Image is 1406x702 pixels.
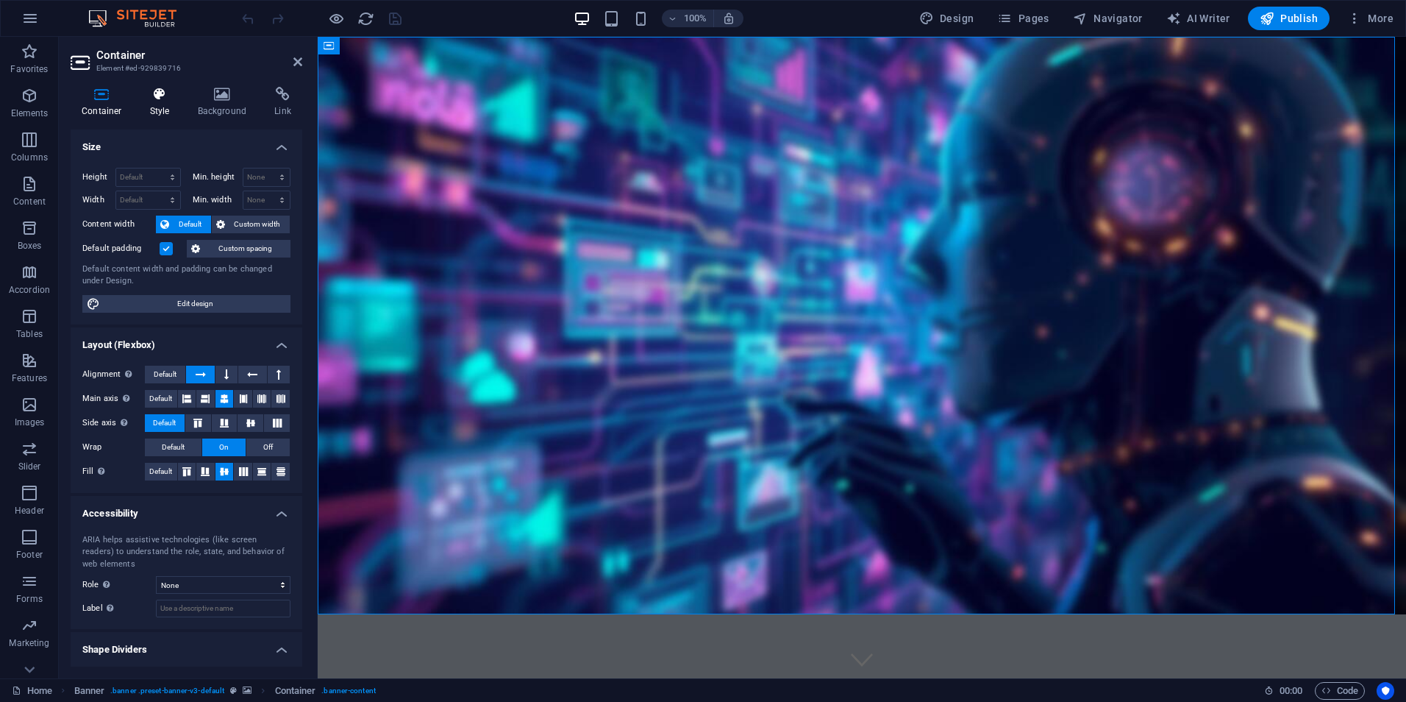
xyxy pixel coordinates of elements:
i: This element contains a background [243,687,251,695]
button: Design [913,7,980,30]
span: Default [174,216,207,233]
button: Navigator [1067,7,1149,30]
label: Content width [82,216,156,233]
button: Default [156,216,211,233]
label: Side axis [82,414,145,432]
h4: Link [263,87,302,118]
span: Click to select. Double-click to edit [275,682,316,700]
label: Default padding [82,240,160,258]
span: Design [919,11,974,26]
button: Pages [991,7,1054,30]
p: Footer [16,549,43,561]
p: Boxes [18,240,42,252]
p: Forms [16,593,43,605]
i: This element is a customizable preset [230,687,237,695]
div: ARIA helps assistive technologies (like screen readers) to understand the role, state, and behavi... [82,534,290,571]
span: Default [149,463,172,481]
nav: breadcrumb [74,682,376,700]
p: Features [12,372,47,384]
p: Marketing [9,637,49,649]
span: Default [153,414,176,432]
button: On [202,439,246,456]
span: Click to select. Double-click to edit [74,682,105,700]
i: On resize automatically adjust zoom level to fit chosen device. [722,12,735,25]
button: Default [145,463,177,481]
span: Custom spacing [204,240,286,258]
div: Default content width and padding can be changed under Design. [82,263,290,288]
button: Usercentrics [1377,682,1394,700]
button: Publish [1248,7,1330,30]
img: Editor Logo [85,10,195,27]
h4: Accessibility [71,496,302,522]
span: AI Writer [1166,11,1230,26]
button: reload [357,10,374,27]
button: Code [1315,682,1365,700]
button: Default [145,390,177,408]
h4: Background [187,87,264,118]
button: 100% [662,10,714,27]
span: Pages [997,11,1049,26]
h4: Layout (Flexbox) [71,327,302,354]
input: Use a descriptive name [156,600,290,617]
span: Default [149,390,172,408]
label: Wrap [82,439,145,456]
button: Edit design [82,295,290,313]
button: Default [145,439,201,456]
label: Main axis [82,390,145,408]
i: Reload page [357,10,374,27]
button: More [1341,7,1399,30]
span: More [1347,11,1393,26]
label: Min. height [193,173,243,181]
p: Header [15,505,44,517]
span: Default [154,366,176,383]
p: Tables [16,328,43,340]
span: Off [263,439,273,456]
p: Content [13,196,46,208]
button: AI Writer [1160,7,1236,30]
h6: 100% [684,10,707,27]
span: Default [162,439,185,456]
label: Width [82,196,115,204]
span: Role [82,576,114,594]
button: Off [246,439,290,456]
h2: Container [96,49,302,62]
span: Edit design [104,295,286,313]
span: . banner .preset-banner-v3-default [110,682,224,700]
label: Alignment [82,366,145,383]
span: Publish [1260,11,1318,26]
p: Columns [11,152,48,163]
p: Elements [11,107,49,119]
h4: Container [71,87,139,118]
h4: Size [71,130,302,156]
h4: Style [139,87,187,118]
span: Navigator [1073,11,1143,26]
button: Custom width [212,216,290,233]
label: Height [82,173,115,181]
h4: Shape Dividers [71,632,302,659]
p: Favorites [10,63,48,75]
label: Label [82,600,156,617]
button: Default [145,414,185,432]
button: Custom spacing [187,240,290,258]
div: Design (Ctrl+Alt+Y) [913,7,980,30]
h6: Session time [1264,682,1303,700]
button: Click here to leave preview mode and continue editing [327,10,345,27]
span: 00 00 [1280,682,1302,700]
span: . banner-content [321,682,375,700]
label: Min. width [193,196,243,204]
p: Accordion [9,284,50,296]
span: Custom width [229,216,286,233]
p: Slider [18,461,41,472]
a: Click to cancel selection. Double-click to open Pages [12,682,52,700]
h3: Element #ed-929839716 [96,62,273,75]
button: Default [145,366,185,383]
span: Code [1321,682,1358,700]
span: : [1290,685,1292,696]
span: On [219,439,229,456]
label: Fill [82,463,145,481]
p: Images [15,416,45,428]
